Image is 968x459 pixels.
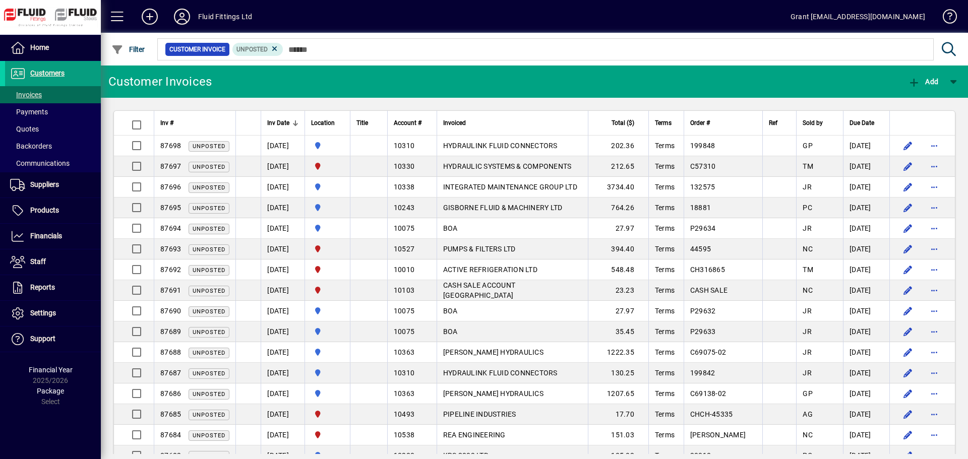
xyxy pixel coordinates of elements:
span: Unposted [193,288,225,294]
span: NC [803,286,813,294]
span: [PERSON_NAME] HYDRAULICS [443,348,543,356]
span: Inv Date [267,117,289,128]
span: Location [311,117,335,128]
span: PUMPS & FILTERS LTD [443,245,516,253]
span: 10338 [394,183,414,191]
td: [DATE] [843,363,889,383]
span: PIPELINE INDUSTRIES [443,410,516,418]
a: Payments [5,103,101,120]
span: 199842 [690,369,715,377]
td: [DATE] [843,198,889,218]
span: CASH SALE [690,286,728,294]
span: CHRISTCHURCH [311,264,344,275]
td: 27.97 [588,218,648,239]
span: 10310 [394,369,414,377]
span: 10075 [394,224,414,232]
div: Location [311,117,344,128]
span: Total ($) [612,117,634,128]
button: Edit [900,323,916,340]
div: Invoiced [443,117,582,128]
span: 10103 [394,286,414,294]
span: Package [37,387,64,395]
span: 10538 [394,431,414,439]
button: Edit [900,427,916,443]
td: 23.23 [588,280,648,301]
span: AUCKLAND [311,223,344,234]
span: CH316865 [690,266,725,274]
span: 87686 [160,389,181,398]
span: P29633 [690,327,716,336]
button: More options [926,200,942,216]
span: 10363 [394,348,414,356]
span: Terms [655,245,675,253]
td: 27.97 [588,301,648,321]
span: Terms [655,204,675,212]
button: Edit [900,303,916,319]
a: Financials [5,224,101,249]
a: Products [5,198,101,223]
td: [DATE] [843,321,889,342]
span: Inv # [160,117,173,128]
span: 87684 [160,431,181,439]
div: Title [356,117,381,128]
a: Backorders [5,138,101,155]
span: Unposted [193,184,225,191]
span: BOA [443,224,458,232]
button: More options [926,344,942,360]
a: Reports [5,275,101,300]
div: Grant [EMAIL_ADDRESS][DOMAIN_NAME] [791,9,925,25]
span: 199848 [690,142,715,150]
td: [DATE] [261,177,305,198]
td: [DATE] [261,383,305,404]
button: Edit [900,385,916,402]
td: [DATE] [843,280,889,301]
span: GP [803,389,813,398]
a: Invoices [5,86,101,103]
td: 394.40 [588,239,648,259]
span: Terms [655,162,675,170]
button: Edit [900,220,916,236]
td: [DATE] [843,342,889,363]
div: Due Date [850,117,883,128]
span: 44595 [690,245,711,253]
button: More options [926,179,942,195]
button: More options [926,427,942,443]
td: 548.48 [588,259,648,280]
span: Terms [655,348,675,356]
span: Payments [10,108,48,116]
button: More options [926,282,942,298]
a: Communications [5,155,101,172]
span: Unposted [193,226,225,232]
td: [DATE] [261,301,305,321]
button: Edit [900,241,916,257]
span: Suppliers [30,180,59,188]
td: [DATE] [261,321,305,342]
span: Customers [30,69,65,77]
td: [DATE] [261,404,305,425]
a: Quotes [5,120,101,138]
td: [DATE] [843,425,889,445]
td: [DATE] [261,156,305,177]
td: 764.26 [588,198,648,218]
button: More options [926,323,942,340]
mat-chip: Customer Invoice Status: Unposted [232,43,283,56]
td: [DATE] [261,342,305,363]
div: Fluid Fittings Ltd [198,9,252,25]
span: 87690 [160,307,181,315]
div: Customer Invoices [108,74,212,90]
span: Due Date [850,117,874,128]
span: 87697 [160,162,181,170]
span: Financials [30,232,62,240]
span: Settings [30,309,56,317]
button: More options [926,365,942,381]
span: CHCH-45335 [690,410,733,418]
span: TM [803,162,813,170]
span: Terms [655,410,675,418]
div: Inv # [160,117,229,128]
td: [DATE] [261,363,305,383]
span: Customer Invoice [169,44,225,54]
button: Edit [900,138,916,154]
span: Staff [30,257,46,266]
span: AUCKLAND [311,367,344,378]
button: More options [926,303,942,319]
